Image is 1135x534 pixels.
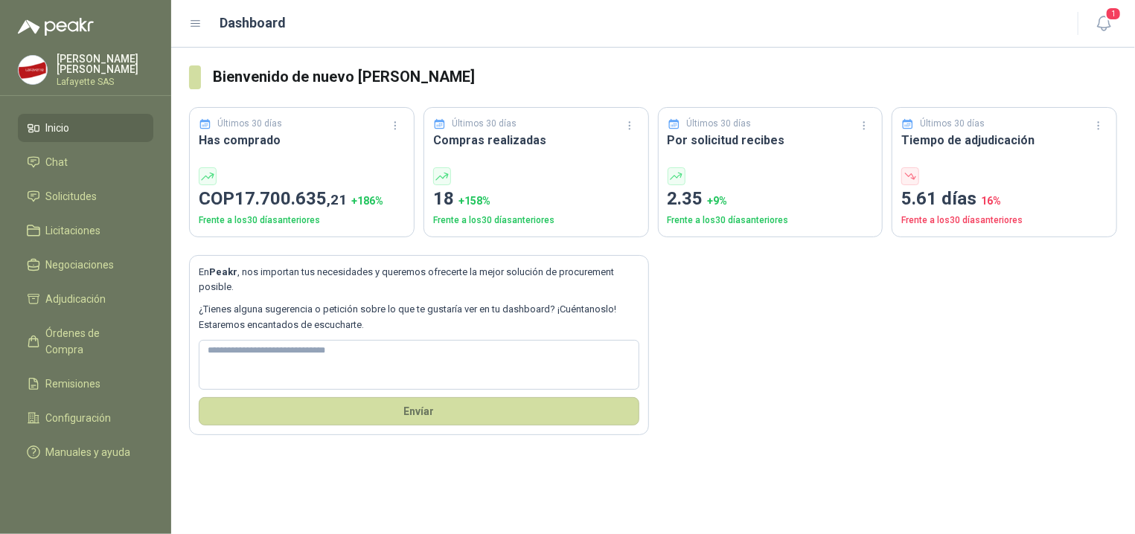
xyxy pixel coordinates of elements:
[220,13,287,33] h1: Dashboard
[18,370,153,398] a: Remisiones
[199,265,639,295] p: En , nos importan tus necesidades y queremos ofrecerte la mejor solución de procurement posible.
[901,131,1107,149] h3: Tiempo de adjudicación
[199,302,639,332] p: ¿Tienes alguna sugerencia o petición sobre lo que te gustaría ver en tu dashboard? ¡Cuéntanoslo! ...
[46,120,70,136] span: Inicio
[18,182,153,210] a: Solicitudes
[46,291,106,307] span: Adjudicación
[1105,7,1122,21] span: 1
[921,117,985,131] p: Últimos 30 días
[46,154,68,170] span: Chat
[668,131,874,149] h3: Por solicitud recibes
[57,77,153,86] p: Lafayette SAS
[351,195,383,207] span: + 186 %
[1090,10,1117,37] button: 1
[18,18,94,36] img: Logo peakr
[213,65,1117,89] h3: Bienvenido de nuevo [PERSON_NAME]
[18,319,153,364] a: Órdenes de Compra
[46,188,97,205] span: Solicitudes
[57,54,153,74] p: [PERSON_NAME] [PERSON_NAME]
[199,213,405,228] p: Frente a los 30 días anteriores
[18,251,153,279] a: Negociaciones
[433,185,639,213] p: 18
[433,131,639,149] h3: Compras realizadas
[46,257,115,273] span: Negociaciones
[668,185,874,213] p: 2.35
[327,191,347,208] span: ,21
[46,444,131,460] span: Manuales y ayuda
[209,266,237,277] b: Peakr
[708,195,728,207] span: + 9 %
[46,376,101,392] span: Remisiones
[218,117,283,131] p: Últimos 30 días
[234,188,347,209] span: 17.700.635
[18,114,153,142] a: Inicio
[46,325,139,358] span: Órdenes de Compra
[199,185,405,213] p: COP
[19,56,47,84] img: Company Logo
[18,216,153,245] a: Licitaciones
[199,397,639,425] button: Envíar
[18,438,153,466] a: Manuales y ayuda
[46,222,101,239] span: Licitaciones
[18,148,153,176] a: Chat
[981,195,1001,207] span: 16 %
[46,410,112,426] span: Configuración
[433,213,639,228] p: Frente a los 30 días anteriores
[901,213,1107,228] p: Frente a los 30 días anteriores
[452,117,517,131] p: Últimos 30 días
[18,285,153,313] a: Adjudicación
[668,213,874,228] p: Frente a los 30 días anteriores
[901,185,1107,213] p: 5.61 días
[199,131,405,149] h3: Has comprado
[458,195,490,207] span: + 158 %
[18,404,153,432] a: Configuración
[686,117,751,131] p: Últimos 30 días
